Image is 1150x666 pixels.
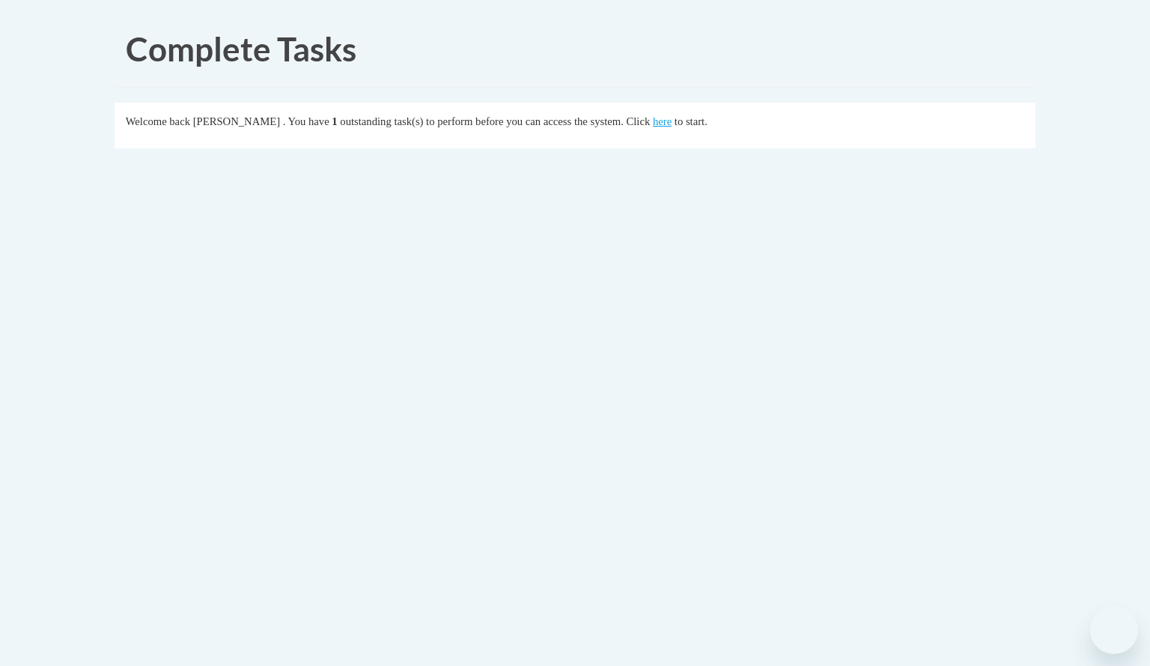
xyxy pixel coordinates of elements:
[340,115,650,127] span: outstanding task(s) to perform before you can access the system. Click
[193,115,280,127] span: [PERSON_NAME]
[126,115,190,127] span: Welcome back
[283,115,329,127] span: . You have
[126,29,356,68] span: Complete Tasks
[1090,606,1138,654] iframe: Button to launch messaging window
[675,115,708,127] span: to start.
[653,115,672,127] a: here
[332,115,337,127] span: 1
